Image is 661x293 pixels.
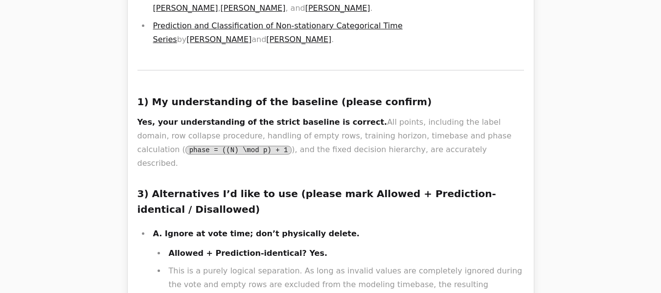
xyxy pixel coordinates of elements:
[169,248,328,258] strong: Allowed + Prediction-identical? Yes.
[153,229,360,238] strong: A. Ignore at vote time; don’t physically delete.
[266,35,331,44] a: [PERSON_NAME]
[137,115,524,170] p: All points, including the label domain, row collapse procedure, handling of empty rows, training ...
[305,3,370,13] a: [PERSON_NAME]
[137,117,387,127] strong: Yes, your understanding of the strict baseline is correct.
[153,21,403,44] a: Prediction and Classification of Non-stationary Categorical Time Series
[150,19,524,46] li: by and .
[221,3,286,13] a: [PERSON_NAME]
[137,94,524,110] h3: 1) My understanding of the baseline (please confirm)
[185,146,292,155] code: phase = ((N) \mod p) + 1
[137,186,524,217] h3: 3) Alternatives I’d like to use (please mark Allowed + Prediction-identical / Disallowed)
[186,35,251,44] a: [PERSON_NAME]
